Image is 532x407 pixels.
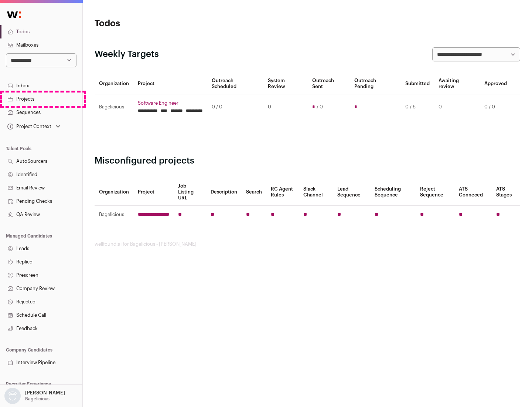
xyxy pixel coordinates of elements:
[95,48,159,60] h2: Weekly Targets
[401,73,434,94] th: Submitted
[174,179,206,206] th: Job Listing URL
[317,104,323,110] span: / 0
[95,94,133,120] td: Bagelicious
[3,7,25,22] img: Wellfound
[401,94,434,120] td: 0 / 6
[454,179,491,206] th: ATS Conneced
[95,179,133,206] th: Organization
[3,388,66,404] button: Open dropdown
[480,94,511,120] td: 0 / 0
[207,73,263,94] th: Outreach Scheduled
[434,73,480,94] th: Awaiting review
[133,179,174,206] th: Project
[263,94,307,120] td: 0
[95,73,133,94] th: Organization
[95,206,133,224] td: Bagelicious
[434,94,480,120] td: 0
[25,396,50,402] p: Bagelicious
[263,73,307,94] th: System Review
[6,121,62,132] button: Open dropdown
[6,124,51,129] div: Project Context
[480,73,511,94] th: Approved
[242,179,266,206] th: Search
[95,241,520,247] footer: wellfound:ai for Bagelicious - [PERSON_NAME]
[350,73,400,94] th: Outreach Pending
[95,18,236,30] h1: Todos
[333,179,370,206] th: Lead Sequence
[138,100,203,106] a: Software Engineer
[133,73,207,94] th: Project
[206,179,242,206] th: Description
[95,155,520,167] h2: Misconfigured projects
[25,390,65,396] p: [PERSON_NAME]
[299,179,333,206] th: Slack Channel
[416,179,455,206] th: Reject Sequence
[207,94,263,120] td: 0 / 0
[4,388,21,404] img: nopic.png
[492,179,520,206] th: ATS Stages
[266,179,299,206] th: RC Agent Rules
[370,179,416,206] th: Scheduling Sequence
[308,73,350,94] th: Outreach Sent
